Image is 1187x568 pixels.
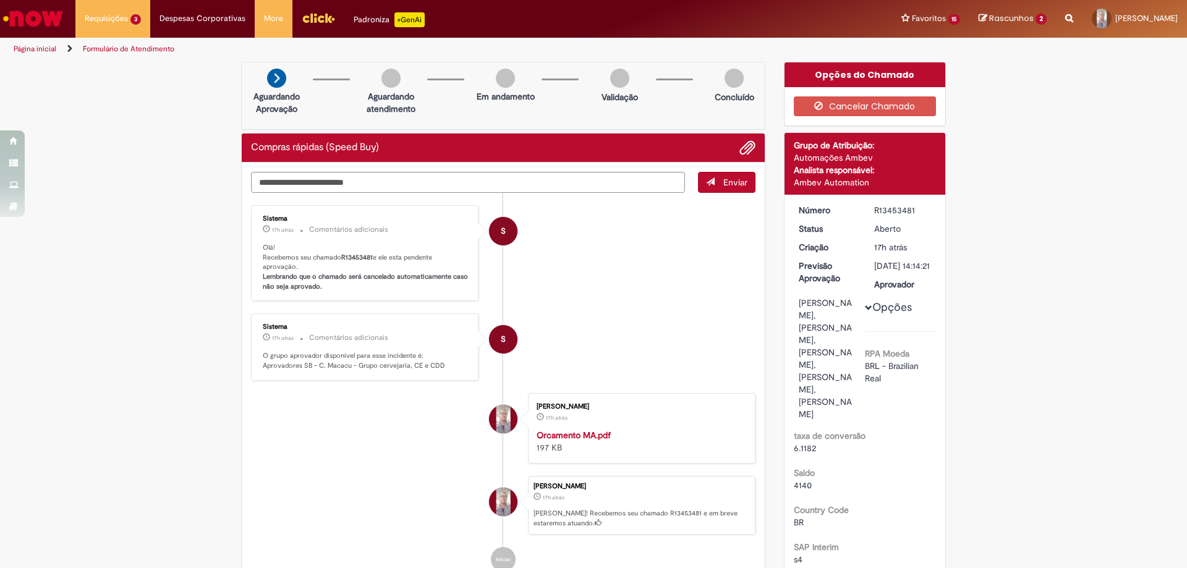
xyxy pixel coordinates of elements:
span: 6.1182 [794,443,816,454]
span: S [501,324,506,354]
span: 2 [1036,14,1047,25]
div: Fabiano Dos Santos Alves [489,405,517,433]
p: Olá! Recebemos seu chamado e ele esta pendente aprovação. [263,243,469,292]
div: 197 KB [537,429,742,454]
time: 27/08/2025 16:14:31 [272,334,294,342]
b: taxa de conversão [794,430,866,441]
span: 17h atrás [272,226,294,234]
button: Cancelar Chamado [794,96,937,116]
time: 27/08/2025 16:14:33 [272,226,294,234]
span: 17h atrás [546,414,568,422]
div: Ambev Automation [794,176,937,189]
span: BR [794,517,804,528]
img: click_logo_yellow_360x200.png [302,9,335,27]
p: Concluído [715,91,754,103]
small: Comentários adicionais [309,333,388,343]
div: R13453481 [874,204,932,216]
div: [PERSON_NAME] [534,483,749,490]
dt: Previsão Aprovação [789,260,866,284]
span: Requisições [85,12,128,25]
dt: Criação [789,241,866,253]
span: 17h atrás [272,334,294,342]
p: Aguardando atendimento [361,90,421,115]
span: Enviar [723,177,747,188]
div: Sistema [263,323,469,331]
span: Despesas Corporativas [160,12,245,25]
li: Fabiano Dos Santos Alves [251,476,755,535]
a: Página inicial [14,44,56,54]
b: R13453481 [341,253,373,262]
p: Aguardando Aprovação [247,90,307,115]
div: [PERSON_NAME] [537,403,742,410]
h2: Compras rápidas (Speed Buy) Histórico de tíquete [251,142,379,153]
textarea: Digite sua mensagem aqui... [251,172,685,193]
div: System [489,325,517,354]
img: img-circle-grey.png [496,69,515,88]
time: 27/08/2025 16:13:48 [546,414,568,422]
img: img-circle-grey.png [381,69,401,88]
img: ServiceNow [1,6,65,31]
div: Opções do Chamado [785,62,946,87]
span: More [264,12,283,25]
div: [PERSON_NAME], [PERSON_NAME], [PERSON_NAME], [PERSON_NAME], [PERSON_NAME] [799,297,856,420]
a: Rascunhos [979,13,1047,25]
button: Adicionar anexos [739,140,755,156]
div: Automações Ambev [794,151,937,164]
div: [DATE] 14:14:21 [874,260,932,272]
p: O grupo aprovador disponível para esse incidente é: Aprovadores SB - C. Macacu - Grupo cervejaria... [263,351,469,370]
div: Aberto [874,223,932,235]
img: img-circle-grey.png [725,69,744,88]
small: Comentários adicionais [309,224,388,235]
div: System [489,217,517,245]
img: arrow-next.png [267,69,286,88]
div: Padroniza [354,12,425,27]
p: [PERSON_NAME]! Recebemos seu chamado R13453481 e em breve estaremos atuando. [534,509,749,528]
p: Em andamento [477,90,535,103]
div: Grupo de Atribuição: [794,139,937,151]
span: 4140 [794,480,812,491]
div: 27/08/2025 16:14:21 [874,241,932,253]
b: RPA Moeda [865,348,909,359]
span: Favoritos [912,12,946,25]
img: img-circle-grey.png [610,69,629,88]
span: s4 [794,554,802,565]
dt: Status [789,223,866,235]
p: Validação [602,91,638,103]
span: 17h atrás [543,494,564,501]
span: S [501,216,506,246]
span: [PERSON_NAME] [1115,13,1178,23]
dt: Aprovador [865,278,941,290]
div: Analista responsável: [794,164,937,176]
button: Enviar [698,172,755,193]
b: Lembrando que o chamado será cancelado automaticamente caso não seja aprovado. [263,272,470,291]
time: 27/08/2025 16:14:21 [874,242,907,253]
ul: Trilhas de página [9,38,782,61]
span: 15 [948,14,961,25]
div: Fabiano Dos Santos Alves [489,488,517,516]
span: 3 [130,14,141,25]
span: BRL - Brazilian Real [865,360,921,384]
span: Rascunhos [989,12,1034,24]
p: +GenAi [394,12,425,27]
a: Formulário de Atendimento [83,44,174,54]
time: 27/08/2025 16:14:21 [543,494,564,501]
b: Saldo [794,467,815,478]
div: Sistema [263,215,469,223]
b: Country Code [794,504,849,515]
dt: Número [789,204,866,216]
a: Orcamento MA.pdf [537,430,611,441]
b: SAP Interim [794,541,839,553]
span: 17h atrás [874,242,907,253]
